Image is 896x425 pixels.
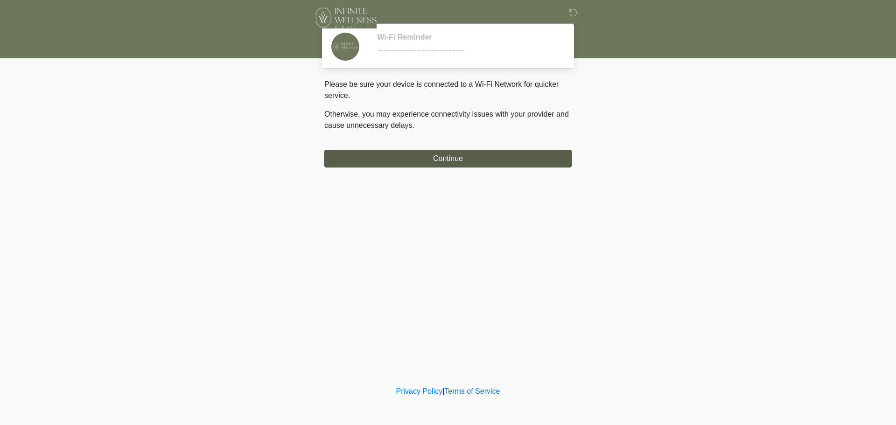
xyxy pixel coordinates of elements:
[444,387,500,395] a: Terms of Service
[315,7,377,28] img: Infinite Wellness Med Spa Logo
[377,33,558,42] h2: Wi-Fi Reminder
[324,150,572,167] button: Continue
[396,387,443,395] a: Privacy Policy
[442,387,444,395] a: |
[324,109,572,131] p: Otherwise, you may experience connectivity issues with your provider and cause unnecessary delays
[331,33,359,61] img: Agent Avatar
[324,79,572,101] p: Please be sure your device is connected to a Wi-Fi Network for quicker service.
[413,121,414,129] span: .
[377,45,558,56] div: ~~~~~~~~~~~~~~~~~~~~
